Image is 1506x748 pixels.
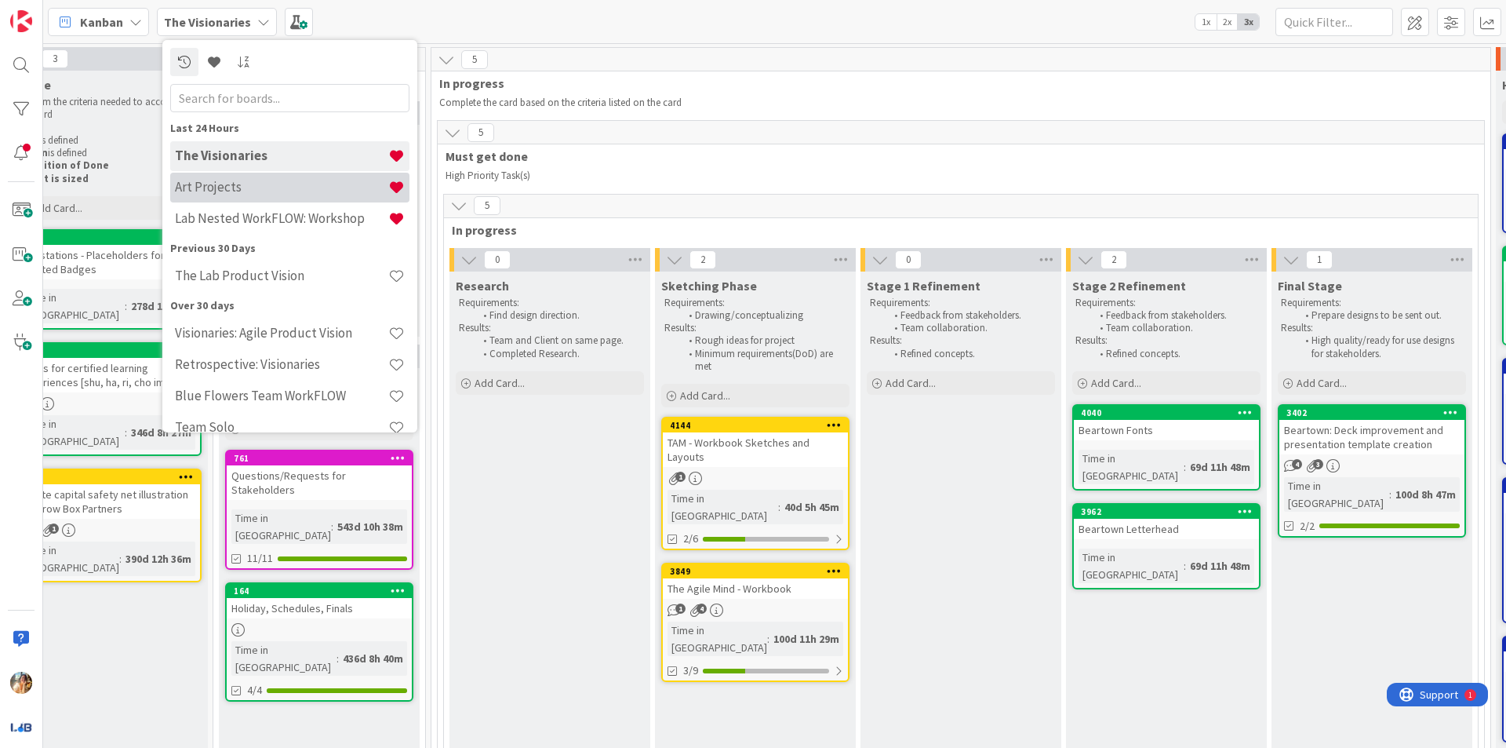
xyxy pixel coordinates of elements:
h4: Retrospective: Visionaries [175,356,388,372]
div: Last 24 Hours [170,120,409,137]
div: Time in [GEOGRAPHIC_DATA] [668,622,767,656]
span: 0 [895,250,922,269]
span: 5 [461,50,488,69]
li: Feedback from stakeholders. [1091,309,1258,322]
li: Team collaboration. [886,322,1053,334]
p: Requirements: [664,297,846,309]
a: 3849The Agile Mind - WorkbookTime in [GEOGRAPHIC_DATA]:100d 11h 29m3/9 [661,563,849,682]
div: Beartown Letterhead [1074,519,1259,539]
p: is defined [16,134,198,147]
p: Confirm the criteria needed to accomplish this card [16,96,198,122]
div: 3849The Agile Mind - Workbook [663,564,848,599]
div: 2643Attestations - Placeholders for Created Badges [15,231,200,279]
h4: The Visionaries [175,148,388,163]
span: 4 [697,604,707,614]
span: In progress [452,222,1458,238]
div: 100d 8h 47m [1391,486,1460,503]
span: Add Card... [475,376,525,390]
span: 1 [49,524,59,534]
li: High quality/ready for use designs for stakeholders. [1297,334,1464,360]
h4: Visionaries: Agile Product Vision [175,325,388,341]
div: Time in [GEOGRAPHIC_DATA] [20,542,119,576]
li: Team and Client on same page. [475,334,642,347]
span: Add Card... [32,201,82,215]
span: Add Card... [1091,376,1141,390]
p: Results: [459,322,641,334]
img: avatar [10,716,32,738]
p: Results: [664,322,846,334]
span: : [1184,458,1186,476]
span: 1 [675,472,686,482]
span: : [125,297,127,315]
div: 761Questions/Requests for Stakeholders [227,451,412,500]
div: Beartown Fonts [1074,420,1259,440]
strong: Ticket is sized [16,172,89,185]
div: 164 [227,584,412,598]
li: Prepare designs to be sent out. [1297,309,1464,322]
a: 164Holiday, Schedules, FinalsTime in [GEOGRAPHIC_DATA]:436d 8h 40m4/4 [225,582,413,702]
h4: Art Projects [175,179,388,195]
span: 2/2 [1300,518,1315,535]
a: 1649Create capital safety net illustration for Crow Box PartnersTime in [GEOGRAPHIC_DATA]:390d 12... [13,469,202,582]
div: 164Holiday, Schedules, Finals [227,584,412,618]
span: Complete the card based on the criteria listed on the card [439,96,682,109]
span: 3/9 [683,662,698,679]
div: 1696Logos for certified learning experiences [shu, ha, ri, cho images] [15,344,200,392]
div: TAM - Workbook Sketches and Layouts [663,432,848,467]
p: Requirements: [870,297,1052,309]
div: 4144TAM - Workbook Sketches and Layouts [663,418,848,467]
strong: Definition of Done [16,159,109,172]
span: : [1389,486,1391,503]
div: 3849 [663,564,848,578]
span: 2 [689,250,716,269]
div: 436d 8h 40m [339,650,407,667]
span: 5 [474,196,500,215]
a: 3402Beartown: Deck improvement and presentation template creationTime in [GEOGRAPHIC_DATA]:100d 8... [1278,404,1466,538]
span: : [778,498,780,516]
span: Sketching Phase [661,278,757,294]
img: Visit kanbanzone.com [10,10,32,32]
div: 3849 [670,566,848,577]
div: 4040 [1074,406,1259,420]
p: Results: [1075,334,1257,347]
img: JF [10,672,32,694]
span: 3 [1313,459,1323,469]
p: Results: [1281,322,1463,334]
p: is defined [16,147,198,159]
span: 4 [1292,459,1302,469]
span: 2 [1100,250,1127,269]
div: Time in [GEOGRAPHIC_DATA] [1079,549,1184,583]
div: Time in [GEOGRAPHIC_DATA] [20,415,125,450]
p: Requirements: [459,297,641,309]
span: : [119,550,122,567]
div: 2643 [15,231,200,245]
div: 1649 [22,472,200,483]
div: 4144 [663,418,848,432]
span: 4/4 [247,682,262,699]
span: Stage 1 Refinement [867,278,980,294]
span: 1 [675,604,686,614]
span: 5 [467,123,494,142]
p: High Priority Task(s) [446,170,1459,182]
span: Add Card... [886,376,936,390]
div: 1649Create capital safety net illustration for Crow Box Partners [15,470,200,519]
li: Feedback from stakeholders. [886,309,1053,322]
span: Final Stage [1278,278,1342,294]
a: 1696Logos for certified learning experiences [shu, ha, ri, cho images]Time in [GEOGRAPHIC_DATA]:3... [13,342,202,456]
li: Team collaboration. [1091,322,1258,334]
div: 2643 [22,232,200,243]
span: 2/6 [683,531,698,547]
div: 543d 10h 38m [333,518,407,535]
div: 1696 [22,345,200,356]
div: 1696 [15,344,200,358]
div: 3962 [1074,505,1259,519]
div: Time in [GEOGRAPHIC_DATA] [668,490,778,524]
a: 4040Beartown FontsTime in [GEOGRAPHIC_DATA]:69d 11h 48m [1072,404,1260,491]
div: Time in [GEOGRAPHIC_DATA] [231,509,331,544]
li: Refined concepts. [1091,348,1258,360]
div: 100d 11h 29m [769,630,843,648]
h4: Lab Nested WorkFLOW: Workshop [175,210,388,226]
span: : [336,650,339,667]
span: In progress [439,75,1471,91]
div: 69d 11h 48m [1186,458,1254,476]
